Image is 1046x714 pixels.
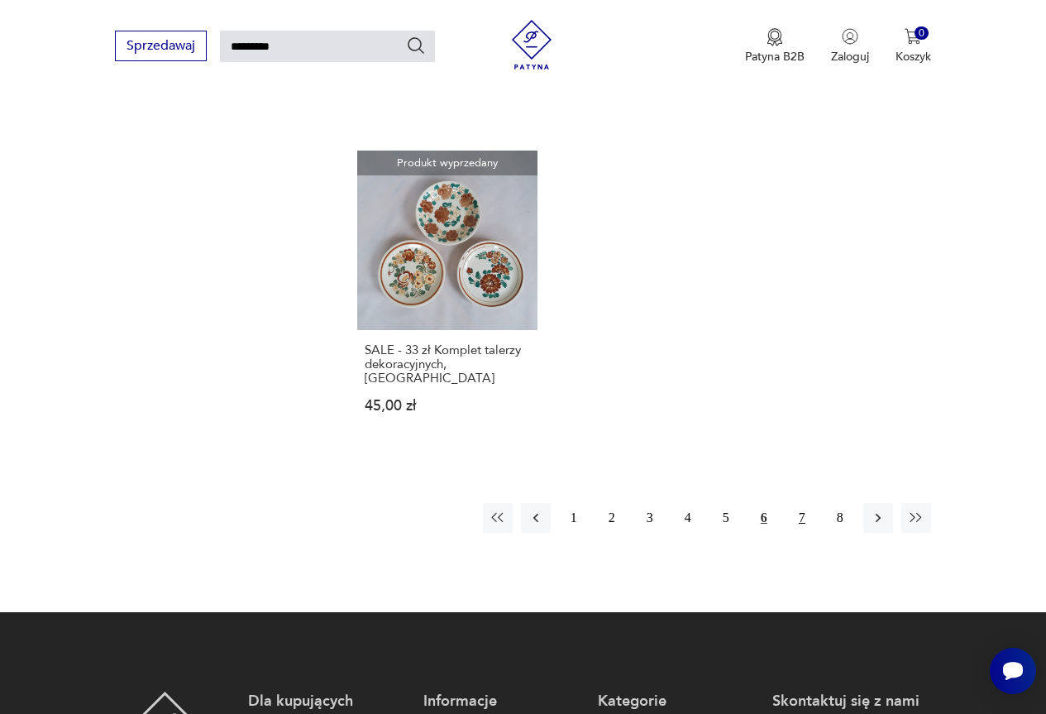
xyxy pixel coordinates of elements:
button: Zaloguj [831,28,869,65]
a: Sprzedawaj [115,41,207,53]
p: Dla kupujących [248,692,406,712]
a: Produkt wyprzedanySALE - 33 zł Komplet talerzy dekoracyjnych, WłocławekSALE - 33 zł Komplet taler... [357,151,537,446]
a: Ikona medaluPatyna B2B [745,28,805,65]
button: 6 [749,503,779,533]
p: Informacje [423,692,581,712]
button: 3 [635,503,665,533]
p: Koszyk [896,49,931,65]
button: 7 [787,503,817,533]
iframe: Smartsupp widget button [990,648,1036,694]
button: 8 [825,503,855,533]
h3: SALE - 33 zł Komplet talerzy dekoracyjnych, [GEOGRAPHIC_DATA] [365,343,530,386]
p: Skontaktuj się z nami [772,692,930,712]
img: Patyna - sklep z meblami i dekoracjami vintage [507,20,556,69]
button: Sprzedawaj [115,31,207,61]
button: 1 [559,503,589,533]
button: 0Koszyk [896,28,931,65]
button: Szukaj [406,36,426,55]
button: 2 [597,503,627,533]
div: 0 [915,26,929,41]
button: 4 [673,503,703,533]
img: Ikonka użytkownika [842,28,858,45]
p: Patyna B2B [745,49,805,65]
p: Kategorie [598,692,756,712]
p: Zaloguj [831,49,869,65]
button: 5 [711,503,741,533]
img: Ikona medalu [767,28,783,46]
button: Patyna B2B [745,28,805,65]
p: 45,00 zł [365,399,530,413]
img: Ikona koszyka [905,28,921,45]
